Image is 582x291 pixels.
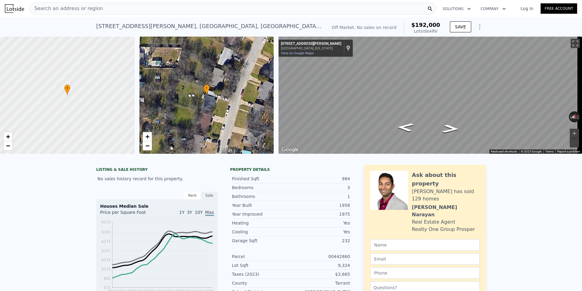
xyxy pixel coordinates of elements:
[476,3,511,14] button: Company
[104,286,111,290] tspan: $71
[370,239,480,251] input: Name
[411,22,440,28] span: $192,000
[184,192,201,199] div: Rent
[577,111,580,122] button: Rotate clockwise
[101,220,111,224] tspan: $213
[187,210,192,215] span: 3Y
[64,85,70,91] span: •
[230,167,352,172] div: Property details
[291,193,350,199] div: 1
[412,226,475,233] div: Realty One Group Prosper
[232,280,291,286] div: County
[412,204,480,218] div: [PERSON_NAME] Narayan
[291,220,350,226] div: Yes
[291,238,350,244] div: 232
[570,129,579,138] button: Zoom in
[101,267,111,271] tspan: $111
[6,142,10,149] span: −
[513,5,541,12] a: Log In
[541,3,577,14] a: Free Account
[3,132,12,141] a: Zoom in
[96,173,218,184] div: No sales history record for this property.
[291,262,350,268] div: 9,324
[101,258,111,262] tspan: $131
[571,39,580,48] button: Toggle fullscreen view
[232,220,291,226] div: Heating
[412,171,480,188] div: Ask about this property
[104,276,111,281] tspan: $91
[204,84,210,95] div: •
[291,253,350,260] div: 00442860
[281,41,341,46] div: [STREET_ADDRESS][PERSON_NAME]
[557,150,580,153] a: Report a problem
[3,141,12,150] a: Zoom out
[291,185,350,191] div: 3
[101,239,111,244] tspan: $171
[195,210,203,215] span: 10Y
[291,202,350,208] div: 1958
[100,203,214,209] div: Houses Median Sale
[280,146,300,154] a: Open this area in Google Maps (opens a new window)
[96,167,218,173] div: LISTING & SALE HISTORY
[491,149,517,154] button: Keyboard shortcuts
[390,121,421,134] path: Go South, Felder Ln
[291,229,350,235] div: Yes
[332,24,396,31] div: Off Market. No sales on record
[346,45,350,52] a: Show location on map
[5,4,24,13] img: Lotside
[570,138,579,147] button: Zoom out
[474,21,486,33] button: Show Options
[232,176,291,182] div: Finished Sqft
[291,271,350,277] div: $3,665
[201,192,218,199] div: Sale
[232,238,291,244] div: Garage Sqft
[435,123,466,135] path: Go North, Felder Ln
[232,211,291,217] div: Year Improved
[291,176,350,182] div: 984
[279,37,582,154] div: Map
[569,113,580,120] button: Reset the view
[281,51,314,55] a: View on Google Maps
[232,193,291,199] div: Bathrooms
[232,202,291,208] div: Year Built
[411,28,440,34] div: Lotside ARV
[280,146,300,154] img: Google
[281,46,341,50] div: [GEOGRAPHIC_DATA], [US_STATE]
[569,111,572,122] button: Rotate counterclockwise
[30,5,103,12] span: Search an address or region
[179,210,184,215] span: 1Y
[96,22,322,31] div: [STREET_ADDRESS][PERSON_NAME] , [GEOGRAPHIC_DATA] , [GEOGRAPHIC_DATA] 76112
[412,188,480,203] div: [PERSON_NAME] has sold 129 homes
[232,229,291,235] div: Cooling
[370,253,480,265] input: Email
[232,262,291,268] div: Lot Sqft
[232,185,291,191] div: Bedrooms
[6,133,10,140] span: +
[143,141,152,150] a: Zoom out
[438,3,476,14] button: Solutions
[101,230,111,234] tspan: $191
[143,132,152,141] a: Zoom in
[545,150,554,153] a: Terms (opens in new tab)
[145,142,149,149] span: −
[370,267,480,279] input: Phone
[279,37,582,154] div: Street View
[205,210,214,216] span: Max
[412,218,455,226] div: Real Estate Agent
[291,211,350,217] div: 1975
[101,249,111,253] tspan: $151
[145,133,149,140] span: +
[64,84,70,95] div: •
[232,271,291,277] div: Taxes (2023)
[521,150,542,153] span: © 2025 Google
[450,21,471,32] button: SAVE
[100,209,157,219] div: Price per Square Foot
[204,85,210,91] span: •
[291,280,350,286] div: Tarrant
[232,253,291,260] div: Parcel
